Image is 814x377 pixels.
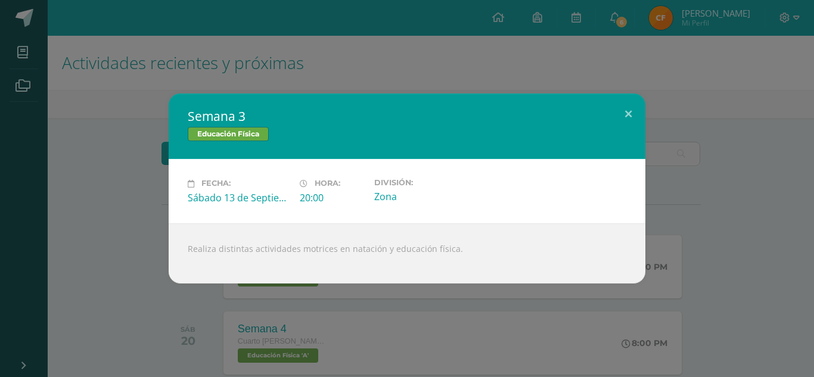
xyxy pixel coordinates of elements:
button: Close (Esc) [611,94,645,134]
div: Zona [374,190,477,203]
div: 20:00 [300,191,365,204]
span: Educación Física [188,127,269,141]
div: Sábado 13 de Septiembre [188,191,290,204]
div: Realiza distintas actividades motrices en natación y educación física. [169,223,645,283]
label: División: [374,178,477,187]
h2: Semana 3 [188,108,626,124]
span: Fecha: [201,179,231,188]
span: Hora: [315,179,340,188]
